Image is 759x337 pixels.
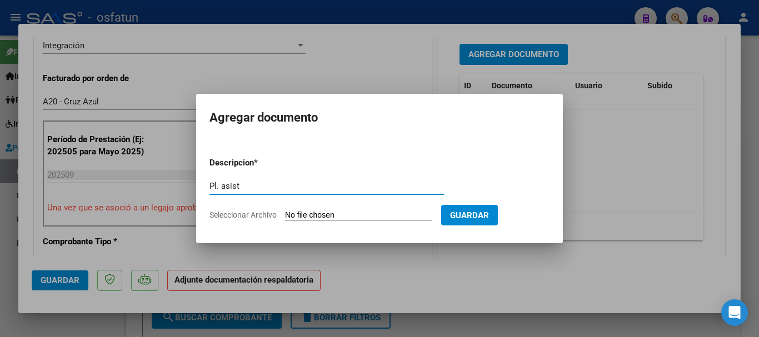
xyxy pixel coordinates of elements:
div: Open Intercom Messenger [721,299,748,326]
span: Guardar [450,210,489,220]
h2: Agregar documento [209,107,550,128]
p: Descripcion [209,157,312,169]
button: Guardar [441,205,498,225]
span: Seleccionar Archivo [209,210,277,219]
